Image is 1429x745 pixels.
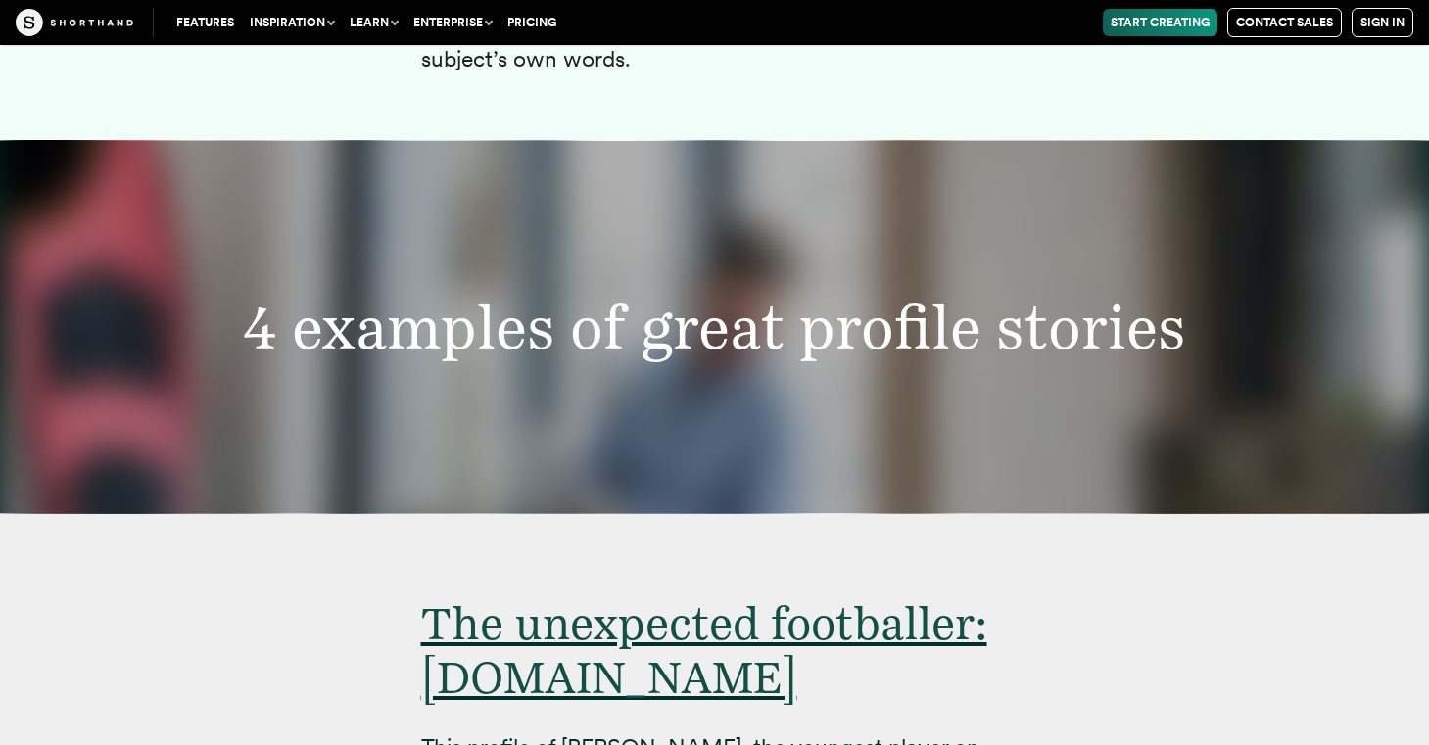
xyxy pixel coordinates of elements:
a: Start Creating [1103,9,1217,36]
button: Inspiration [242,9,342,36]
a: Pricing [500,9,564,36]
a: The unexpected footballer: [DOMAIN_NAME] [421,596,987,704]
a: Contact Sales [1227,8,1342,37]
a: Sign in [1352,8,1413,37]
img: The Craft [16,9,133,36]
button: Enterprise [405,9,500,36]
h2: 4 examples of great profile stories [160,298,1269,357]
button: Learn [342,9,405,36]
a: Features [168,9,242,36]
